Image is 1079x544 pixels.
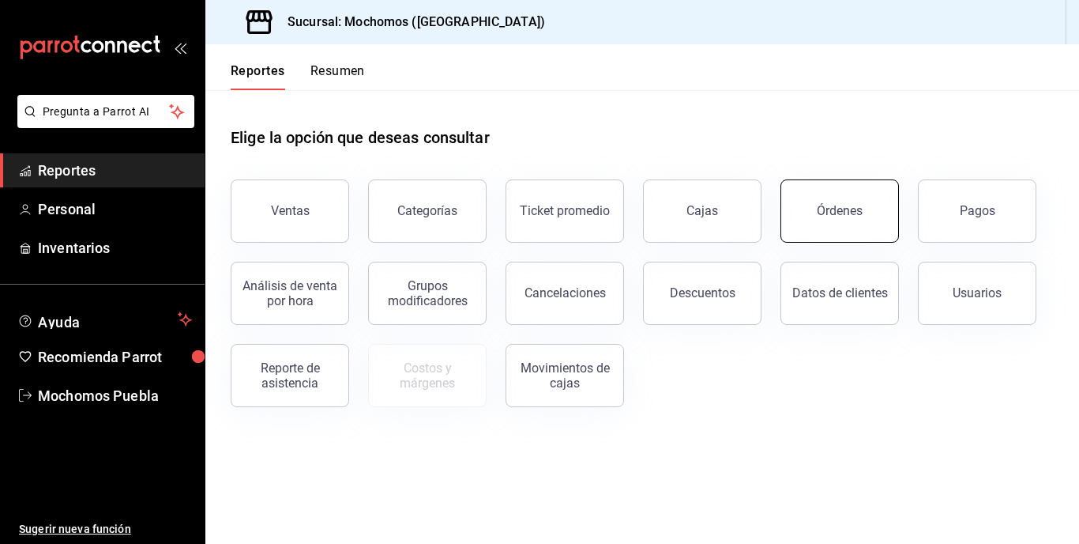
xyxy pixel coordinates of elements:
button: Resumen [310,63,365,90]
div: Análisis de venta por hora [241,278,339,308]
div: Categorías [397,203,457,218]
button: Ventas [231,179,349,243]
button: Usuarios [918,262,1036,325]
div: Reporte de asistencia [241,361,339,391]
span: Pregunta a Parrot AI [43,104,170,120]
button: open_drawer_menu [174,41,186,54]
button: Reportes [231,63,285,90]
button: Datos de clientes [780,262,899,325]
div: Cajas [686,203,718,218]
div: Ticket promedio [520,203,610,218]
button: Pagos [918,179,1036,243]
h1: Elige la opción que deseas consultar [231,126,490,149]
div: Descuentos [670,285,735,300]
button: Movimientos de cajas [506,344,624,407]
div: Movimientos de cajas [516,361,614,391]
span: Reportes [38,160,192,181]
div: Pagos [960,203,995,218]
button: Análisis de venta por hora [231,262,349,325]
a: Pregunta a Parrot AI [11,115,194,131]
div: Usuarios [953,285,1002,300]
span: Personal [38,198,192,220]
span: Ayuda [38,310,171,329]
button: Descuentos [643,262,761,325]
div: Ventas [271,203,310,218]
button: Cajas [643,179,761,243]
div: Órdenes [817,203,863,218]
button: Categorías [368,179,487,243]
button: Pregunta a Parrot AI [17,95,194,128]
button: Contrata inventarios para ver este reporte [368,344,487,407]
button: Cancelaciones [506,262,624,325]
button: Ticket promedio [506,179,624,243]
span: Sugerir nueva función [19,521,192,538]
span: Mochomos Puebla [38,385,192,406]
button: Órdenes [780,179,899,243]
div: Cancelaciones [524,285,606,300]
div: Costos y márgenes [378,361,476,391]
span: Inventarios [38,237,192,259]
h3: Sucursal: Mochomos ([GEOGRAPHIC_DATA]) [275,13,545,32]
button: Grupos modificadores [368,262,487,325]
div: navigation tabs [231,63,365,90]
div: Grupos modificadores [378,278,476,308]
span: Recomienda Parrot [38,346,192,368]
button: Reporte de asistencia [231,344,349,407]
div: Datos de clientes [792,285,888,300]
